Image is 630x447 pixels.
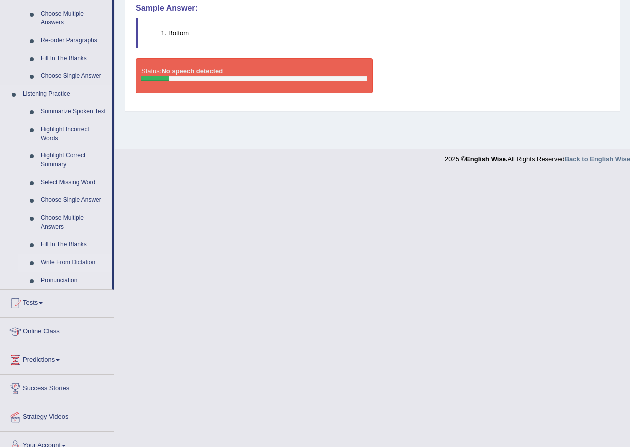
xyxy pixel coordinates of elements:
a: Choose Multiple Answers [36,209,112,236]
div: 2025 © All Rights Reserved [445,149,630,164]
div: Status: [136,58,373,93]
a: Fill In The Blanks [36,236,112,254]
a: Success Stories [0,375,114,400]
a: Fill In The Blanks [36,50,112,68]
a: Choose Multiple Answers [36,5,112,32]
a: Summarize Spoken Text [36,103,112,121]
a: Select Missing Word [36,174,112,192]
a: Re-order Paragraphs [36,32,112,50]
a: Highlight Correct Summary [36,147,112,173]
h4: Sample Answer: [136,4,609,13]
a: Online Class [0,318,114,343]
a: Strategy Videos [0,403,114,428]
strong: English Wise. [466,155,507,163]
a: Tests [0,290,114,314]
a: Predictions [0,346,114,371]
li: Bottom [168,28,608,38]
a: Highlight Incorrect Words [36,121,112,147]
a: Back to English Wise [565,155,630,163]
a: Choose Single Answer [36,191,112,209]
a: Pronunciation [36,272,112,290]
a: Choose Single Answer [36,67,112,85]
a: Listening Practice [18,85,112,103]
strong: No speech detected [161,67,223,75]
a: Write From Dictation [36,254,112,272]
